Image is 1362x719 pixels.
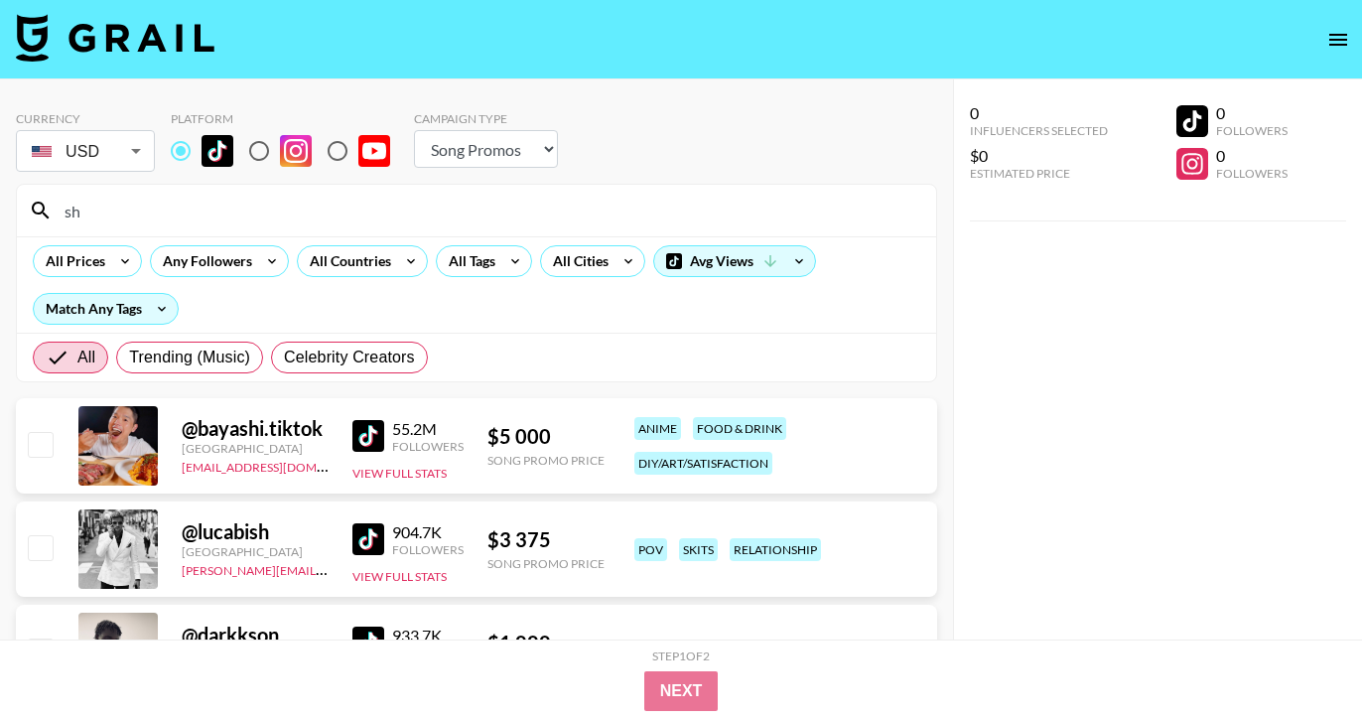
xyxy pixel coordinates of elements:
div: 0 [1216,103,1288,123]
div: Song Promo Price [487,453,605,468]
input: Search by User Name [53,195,924,226]
div: Song Promo Price [487,556,605,571]
iframe: Drift Widget Chat Controller [1263,620,1338,695]
div: [GEOGRAPHIC_DATA] [182,544,329,559]
button: View Full Stats [352,569,447,584]
div: Platform [171,111,406,126]
div: 55.2M [392,419,464,439]
a: [PERSON_NAME][EMAIL_ADDRESS][DOMAIN_NAME] [182,559,476,578]
span: Trending (Music) [129,346,250,369]
div: Any Followers [151,246,256,276]
button: View Full Stats [352,466,447,481]
div: Currency [16,111,155,126]
span: Celebrity Creators [284,346,415,369]
div: $ 3 375 [487,527,605,552]
button: Next [644,671,719,711]
div: relationship [730,538,821,561]
div: All Cities [541,246,613,276]
img: Grail Talent [16,14,214,62]
div: Followers [392,439,464,454]
img: TikTok [202,135,233,167]
div: 933.7K [392,626,464,646]
div: @ bayashi.tiktok [182,416,329,441]
div: All Prices [34,246,109,276]
div: Step 1 of 2 [652,648,710,663]
div: [GEOGRAPHIC_DATA] [182,441,329,456]
button: open drawer [1318,20,1358,60]
img: Instagram [280,135,312,167]
img: TikTok [352,523,384,555]
img: YouTube [358,135,390,167]
div: Followers [1216,123,1288,138]
div: Estimated Price [970,166,1108,181]
div: $ 1 000 [487,631,605,655]
div: All Tags [437,246,499,276]
div: skits [679,538,718,561]
div: diy/art/satisfaction [634,452,772,475]
a: [EMAIL_ADDRESS][DOMAIN_NAME] [182,456,381,475]
img: TikTok [352,420,384,452]
div: Followers [392,542,464,557]
span: All [77,346,95,369]
div: Avg Views [654,246,815,276]
div: pov [634,538,667,561]
div: $ 5 000 [487,424,605,449]
div: food & drink [693,417,786,440]
div: Match Any Tags [34,294,178,324]
div: anime [634,417,681,440]
div: 0 [970,103,1108,123]
div: All Countries [298,246,395,276]
div: 0 [1216,146,1288,166]
img: TikTok [352,627,384,658]
div: Influencers Selected [970,123,1108,138]
div: $0 [970,146,1108,166]
div: USD [20,134,151,169]
div: 904.7K [392,522,464,542]
div: Campaign Type [414,111,558,126]
div: @ lucabish [182,519,329,544]
div: Followers [1216,166,1288,181]
div: @ darkkson [182,623,329,647]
